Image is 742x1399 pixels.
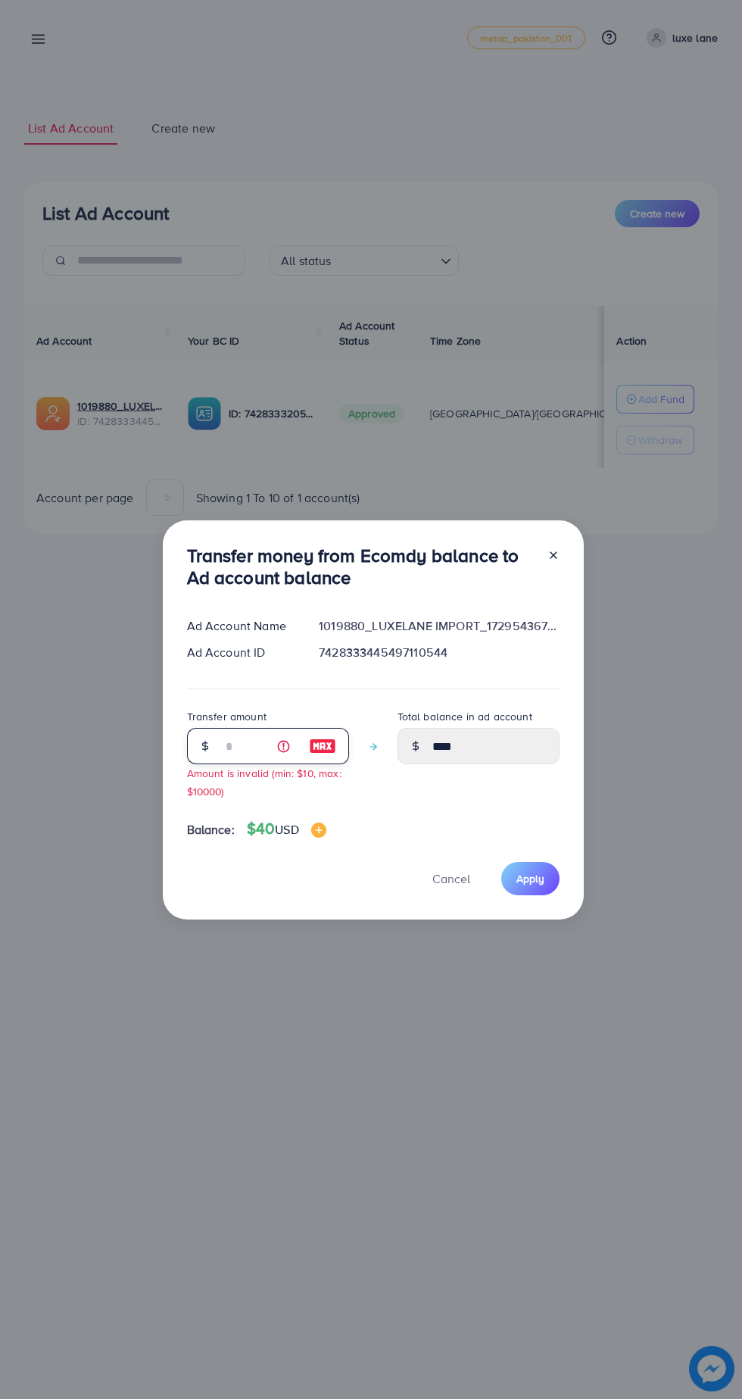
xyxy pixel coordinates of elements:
[311,823,326,838] img: image
[432,870,470,887] span: Cancel
[187,766,341,798] small: Amount is invalid (min: $10, max: $10000)
[187,709,267,724] label: Transfer amount
[275,821,298,838] span: USD
[413,862,489,895] button: Cancel
[307,617,571,635] div: 1019880_LUXELANE IMPORT_1729543677827
[187,545,535,589] h3: Transfer money from Ecomdy balance to Ad account balance
[307,644,571,661] div: 7428333445497110544
[247,820,326,838] h4: $40
[309,737,336,755] img: image
[397,709,532,724] label: Total balance in ad account
[501,862,560,895] button: Apply
[175,644,307,661] div: Ad Account ID
[187,821,235,838] span: Balance:
[175,617,307,635] div: Ad Account Name
[516,871,544,886] span: Apply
